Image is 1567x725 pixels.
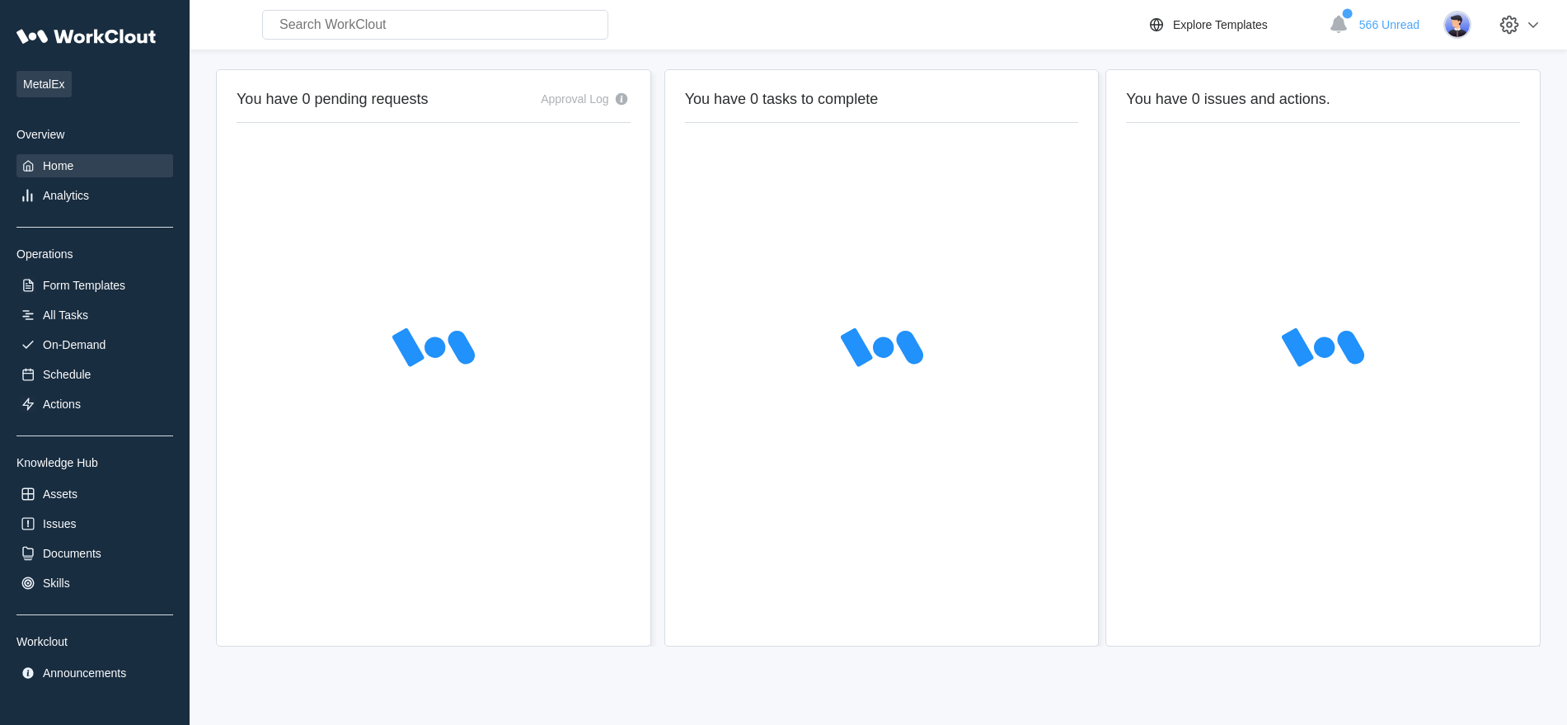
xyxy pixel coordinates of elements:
div: All Tasks [43,308,88,322]
div: Announcements [43,666,126,680]
h2: You have 0 pending requests [237,90,429,109]
a: Actions [16,393,173,416]
div: Form Templates [43,279,125,292]
div: Assets [43,487,77,501]
h2: You have 0 tasks to complete [685,90,1079,109]
div: Knowledge Hub [16,456,173,469]
a: Announcements [16,661,173,685]
div: Operations [16,247,173,261]
a: Form Templates [16,274,173,297]
span: 566 Unread [1359,18,1419,31]
span: MetalEx [16,71,72,97]
div: Home [43,159,73,172]
div: Documents [43,547,101,560]
div: Overview [16,128,173,141]
a: All Tasks [16,304,173,327]
a: Analytics [16,184,173,207]
a: On-Demand [16,333,173,356]
a: Schedule [16,363,173,386]
div: Analytics [43,189,89,202]
div: Approval Log [541,92,609,106]
div: On-Demand [43,338,106,351]
div: Skills [43,577,70,590]
div: Explore Templates [1173,18,1268,31]
div: Schedule [43,368,91,381]
div: Workclout [16,635,173,648]
a: Explore Templates [1147,15,1321,35]
a: Issues [16,512,173,535]
a: Home [16,154,173,177]
a: Skills [16,572,173,595]
a: Assets [16,483,173,506]
img: user-5.png [1443,11,1471,39]
div: Actions [43,398,81,411]
input: Search WorkClout [262,10,608,40]
a: Documents [16,542,173,565]
h2: You have 0 issues and actions. [1126,90,1520,109]
div: Issues [43,517,76,530]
